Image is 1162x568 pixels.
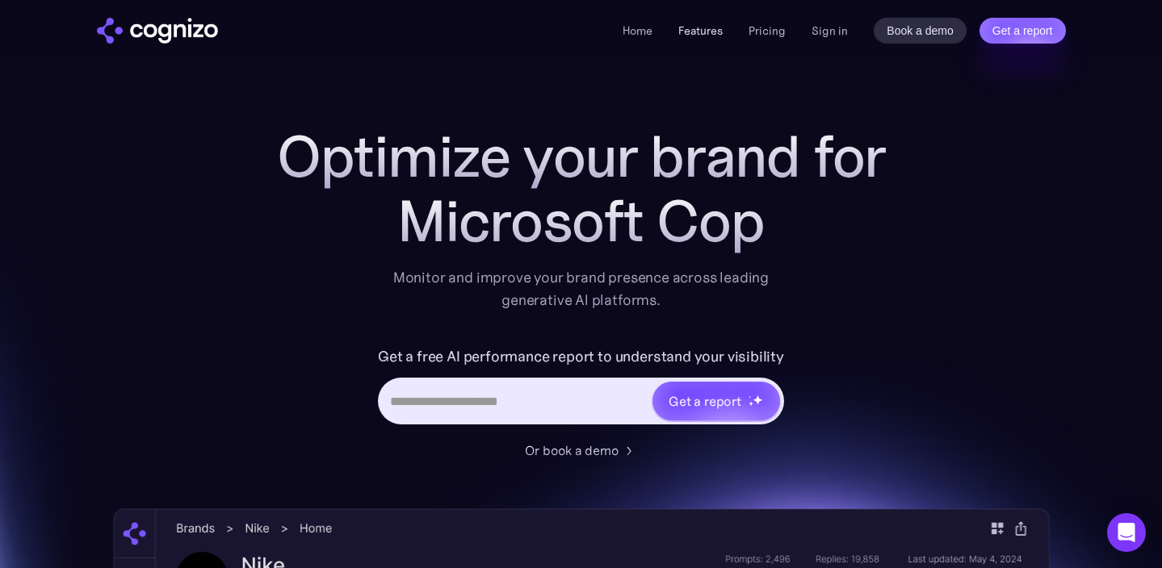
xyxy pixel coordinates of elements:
[874,18,967,44] a: Book a demo
[258,189,904,253] div: Microsoft Cop
[97,18,218,44] img: cognizo logo
[651,380,782,422] a: Get a reportstarstarstar
[980,18,1066,44] a: Get a report
[525,441,619,460] div: Or book a demo
[383,266,780,311] div: Monitor and improve your brand presence across leading generative AI platforms.
[623,23,652,38] a: Home
[258,124,904,189] h1: Optimize your brand for
[669,391,741,411] div: Get a report
[753,395,763,405] img: star
[1107,513,1146,552] div: Open Intercom Messenger
[812,21,848,40] a: Sign in
[378,344,784,370] label: Get a free AI performance report to understand your visibility
[525,441,638,460] a: Or book a demo
[749,401,754,407] img: star
[749,23,786,38] a: Pricing
[378,344,784,432] form: Hero URL Input Form
[97,18,218,44] a: home
[749,395,751,398] img: star
[678,23,723,38] a: Features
